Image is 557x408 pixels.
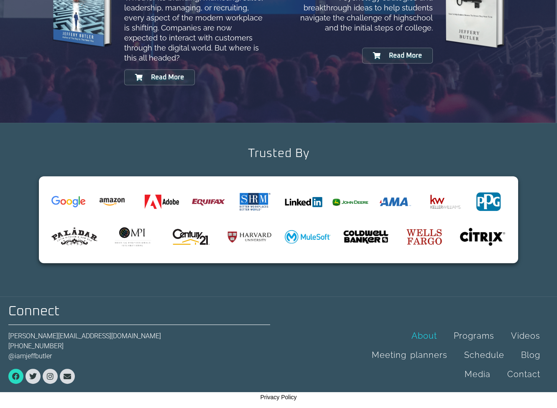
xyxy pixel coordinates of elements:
[8,352,52,360] a: @iamjeffbutler
[8,305,270,318] h2: Connect
[8,332,161,340] a: [PERSON_NAME][EMAIL_ADDRESS][DOMAIN_NAME]
[248,148,309,160] h2: Trusted By
[445,326,503,345] a: Programs
[456,345,513,365] a: Schedule
[151,74,184,81] span: Read More
[363,345,456,365] a: Meeting planners
[503,326,549,345] a: Videos
[499,365,549,384] a: Contact
[403,326,445,345] a: About
[124,69,195,85] a: Read More
[513,345,549,365] a: Blog
[8,342,64,350] a: [PHONE_NUMBER]
[260,394,296,400] a: Privacy Policy
[456,365,499,384] a: Media
[337,326,549,384] nav: Menu
[362,48,433,63] a: Read More
[389,52,422,59] span: Read More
